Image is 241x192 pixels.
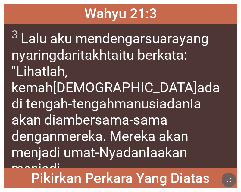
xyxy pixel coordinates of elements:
[11,28,18,41] sup: 3
[84,5,157,22] span: Wahyu 21:3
